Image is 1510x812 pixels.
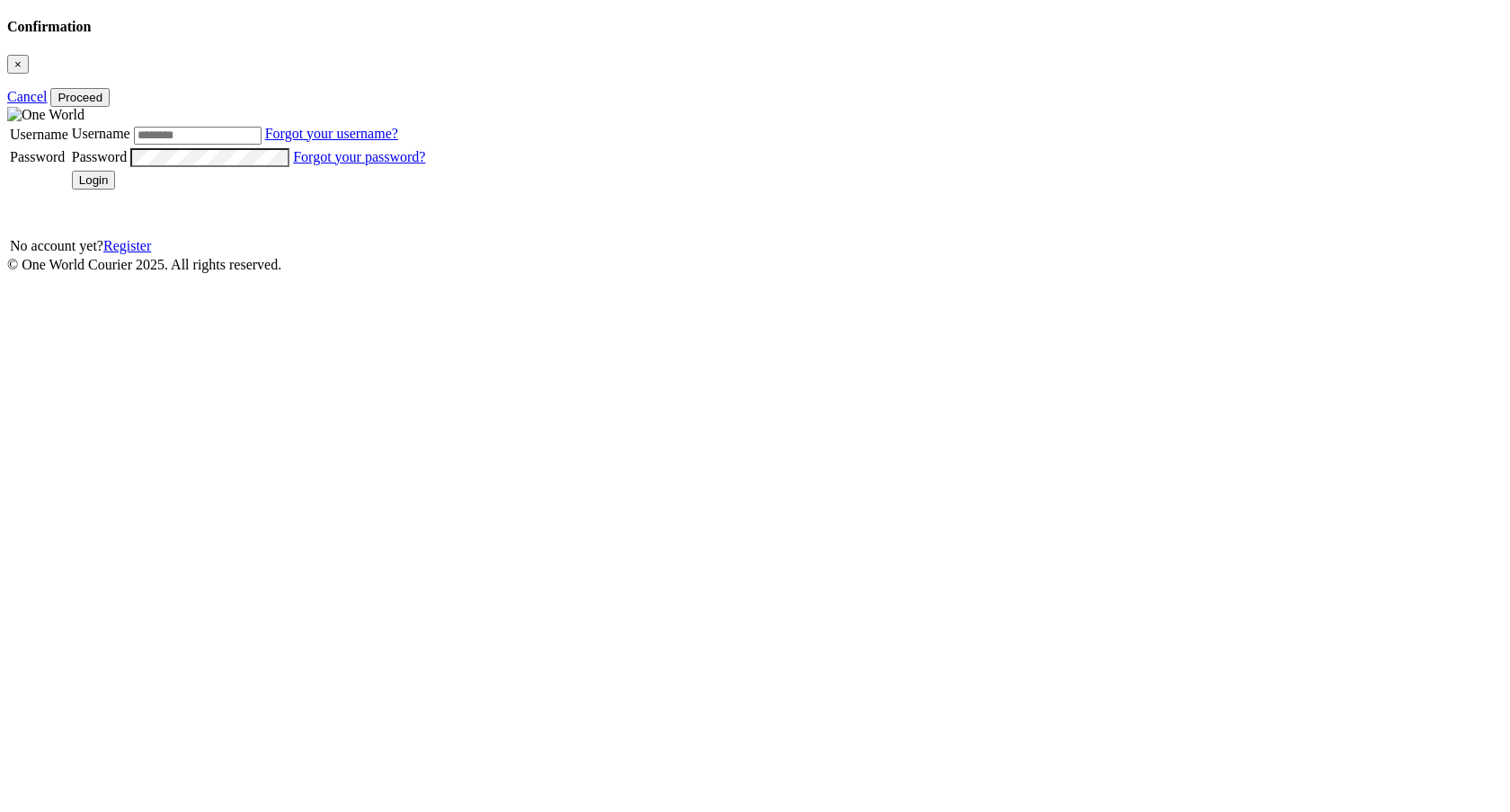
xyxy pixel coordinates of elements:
h4: Confirmation [7,19,1503,35]
label: Username [72,126,130,141]
button: Close [7,55,29,74]
a: Forgot your password? [293,149,425,164]
label: Password [10,149,65,164]
a: Register [103,238,151,253]
a: Cancel [7,89,47,104]
span: © One World Courier 2025. All rights reserved. [7,257,281,272]
a: Forgot your username? [265,126,398,141]
button: Login [72,171,116,190]
div: No account yet? [10,238,425,254]
label: Username [10,127,68,142]
label: Password [72,149,127,164]
button: Proceed [50,88,110,107]
img: One World [7,107,84,123]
